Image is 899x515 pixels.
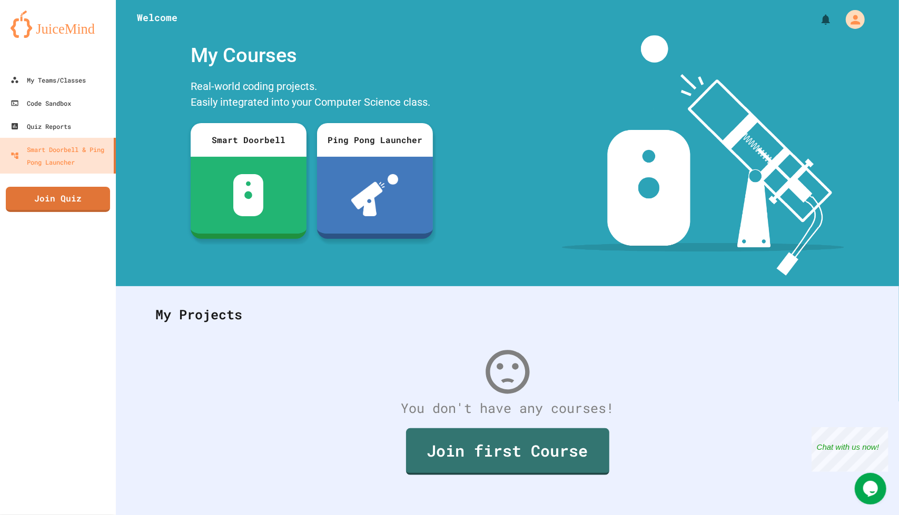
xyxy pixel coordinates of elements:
[145,294,870,335] div: My Projects
[562,35,844,276] img: banner-image-my-projects.png
[6,187,110,212] a: Join Quiz
[317,123,433,157] div: Ping Pong Launcher
[855,473,888,504] iframe: chat widget
[800,11,835,28] div: My Notifications
[191,123,307,157] div: Smart Doorbell
[145,398,870,418] div: You don't have any courses!
[185,35,438,76] div: My Courses
[11,97,71,109] div: Code Sandbox
[812,427,888,472] iframe: chat widget
[11,120,71,133] div: Quiz Reports
[11,74,86,86] div: My Teams/Classes
[11,143,110,168] div: Smart Doorbell & Ping Pong Launcher
[835,7,867,32] div: My Account
[351,174,398,216] img: ppl-with-ball.png
[406,428,609,475] a: Join first Course
[233,174,263,216] img: sdb-white.svg
[185,76,438,115] div: Real-world coding projects. Easily integrated into your Computer Science class.
[11,11,105,38] img: logo-orange.svg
